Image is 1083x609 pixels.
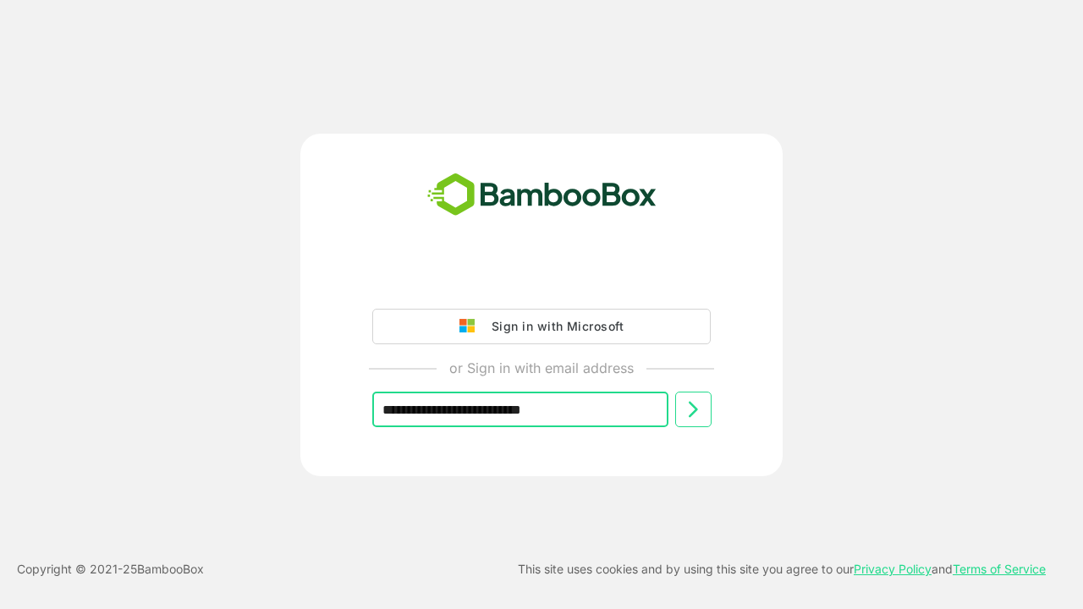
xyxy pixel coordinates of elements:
[17,559,204,579] p: Copyright © 2021- 25 BambooBox
[364,261,719,299] iframe: Sign in with Google Button
[518,559,1046,579] p: This site uses cookies and by using this site you agree to our and
[449,358,634,378] p: or Sign in with email address
[483,315,624,337] div: Sign in with Microsoft
[854,562,932,576] a: Privacy Policy
[459,319,483,334] img: google
[953,562,1046,576] a: Terms of Service
[418,167,666,223] img: bamboobox
[372,309,711,344] button: Sign in with Microsoft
